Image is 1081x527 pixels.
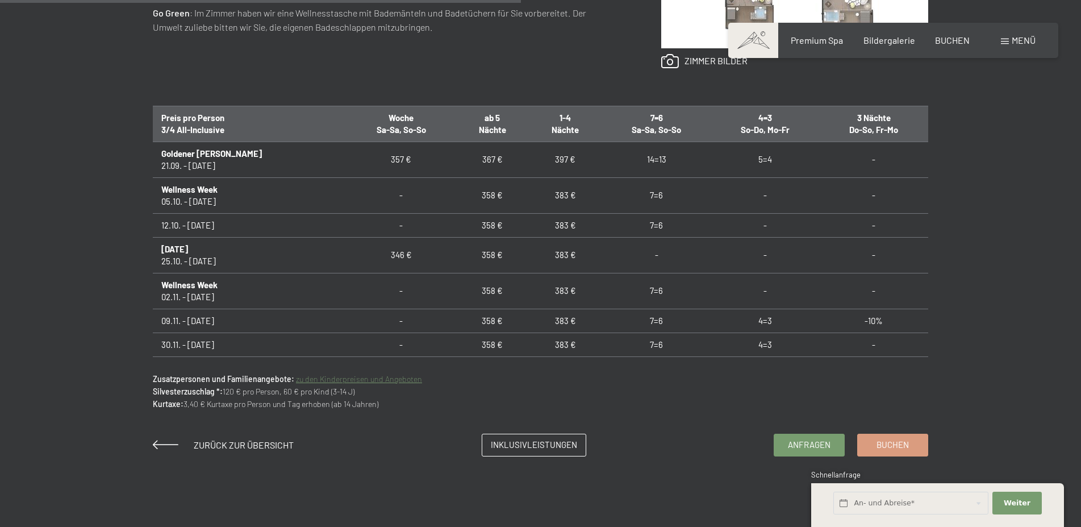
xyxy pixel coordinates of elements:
[529,177,602,213] td: 383 €
[347,213,456,237] td: -
[602,142,711,177] td: 14=13
[849,125,898,135] span: Do-So, Fr-Mo
[711,106,820,142] th: 4=3
[479,125,506,135] span: Nächte
[820,333,928,356] td: -
[992,492,1041,515] button: Weiter
[820,309,928,333] td: -10%
[456,273,528,309] td: 358 €
[456,356,528,380] td: 358 €
[161,148,262,159] b: Goldener [PERSON_NAME]
[153,6,616,35] p: : Im Zimmer haben wir eine Wellnesstasche mit Bademänteln und Badetüchern für Sie vorbereitet. De...
[935,35,970,45] a: BUCHEN
[711,237,820,273] td: -
[529,142,602,177] td: 397 €
[296,374,422,384] a: zu den Kinderpreisen und Angeboten
[153,237,347,273] td: 25.10. - [DATE]
[161,184,218,194] b: Wellness Week
[741,125,790,135] span: So-Do, Mo-Fr
[347,309,456,333] td: -
[347,356,456,380] td: -
[153,213,347,237] td: 12.10. - [DATE]
[711,356,820,380] td: 4=3 Mo-Fr
[858,434,928,456] a: Buchen
[820,142,928,177] td: -
[456,237,528,273] td: 358 €
[552,125,579,135] span: Nächte
[711,273,820,309] td: -
[602,356,711,380] td: 7=6
[1012,35,1036,45] span: Menü
[602,237,711,273] td: -
[153,7,190,18] strong: Go Green
[482,434,586,456] a: Inklusivleistungen
[632,125,681,135] span: Sa-Sa, So-So
[877,439,909,451] span: Buchen
[456,333,528,356] td: 358 €
[811,470,861,479] span: Schnellanfrage
[153,399,183,409] strong: Kurtaxe:
[153,309,347,333] td: 09.11. - [DATE]
[820,213,928,237] td: -
[820,273,928,309] td: -
[153,373,928,411] p: 120 € pro Person, 60 € pro Kind (3-14 J) 3,40 € Kurtaxe pro Person und Tag erhoben (ab 14 Jahren)
[377,125,426,135] span: Sa-Sa, So-So
[161,244,188,254] b: [DATE]
[529,309,602,333] td: 383 €
[820,106,928,142] th: 3 Nächte
[153,356,347,380] td: 07.12. - [DATE]
[602,213,711,237] td: 7=6
[711,177,820,213] td: -
[529,213,602,237] td: 383 €
[456,106,528,142] th: ab 5
[602,177,711,213] td: 7=6
[153,387,223,396] strong: Silvesterzuschlag *:
[602,273,711,309] td: 7=6
[153,439,294,450] a: Zurück zur Übersicht
[194,439,294,450] span: Zurück zur Übersicht
[602,309,711,333] td: 7=6
[711,333,820,356] td: 4=3
[347,237,456,273] td: 346 €
[153,273,347,309] td: 02.11. - [DATE]
[456,142,528,177] td: 367 €
[529,237,602,273] td: 383 €
[456,213,528,237] td: 358 €
[602,106,711,142] th: 7=6
[529,356,602,380] td: 383 €
[788,439,830,451] span: Anfragen
[491,439,577,451] span: Inklusivleistungen
[161,113,224,123] span: Preis pro Person
[161,125,224,135] span: 3/4 All-Inclusive
[863,35,915,45] a: Bildergalerie
[153,374,294,384] strong: Zusatzpersonen und Familienangebote:
[602,333,711,356] td: 7=6
[774,434,844,456] a: Anfragen
[161,280,218,290] b: Wellness Week
[347,273,456,309] td: -
[820,177,928,213] td: -
[711,213,820,237] td: -
[347,333,456,356] td: -
[529,106,602,142] th: 1-4
[456,177,528,213] td: 358 €
[347,142,456,177] td: 357 €
[456,309,528,333] td: 358 €
[820,237,928,273] td: -
[529,333,602,356] td: 383 €
[153,142,347,177] td: 21.09. - [DATE]
[153,333,347,356] td: 30.11. - [DATE]
[791,35,843,45] a: Premium Spa
[820,356,928,380] td: -10%
[529,273,602,309] td: 383 €
[1004,498,1030,508] span: Weiter
[347,106,456,142] th: Woche
[711,309,820,333] td: 4=3
[347,177,456,213] td: -
[711,142,820,177] td: 5=4
[153,177,347,213] td: 05.10. - [DATE]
